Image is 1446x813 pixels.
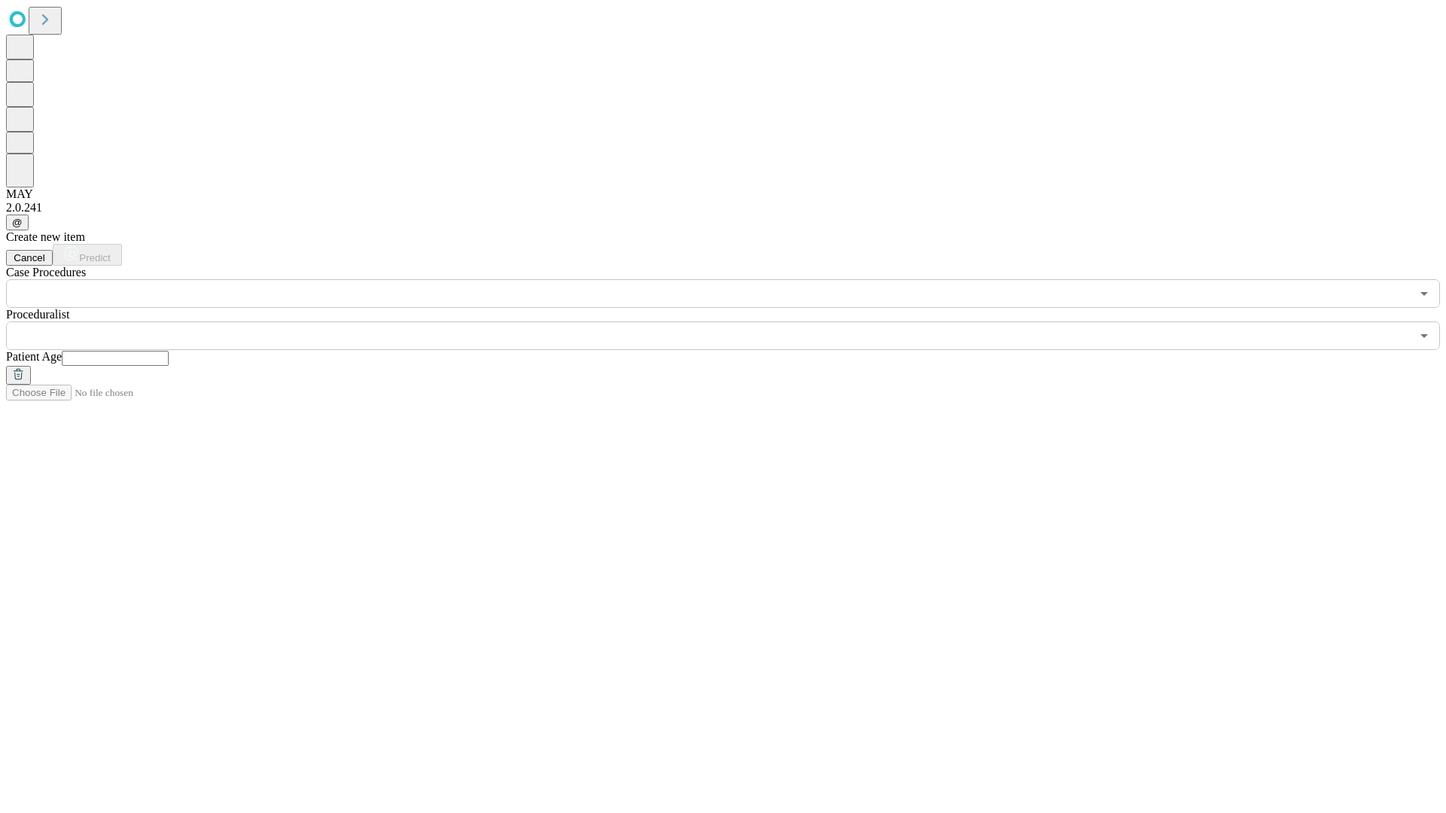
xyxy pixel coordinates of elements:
[14,252,45,263] span: Cancel
[6,308,69,321] span: Proceduralist
[1414,283,1435,304] button: Open
[12,217,23,228] span: @
[6,250,53,266] button: Cancel
[6,230,85,243] span: Create new item
[6,187,1440,201] div: MAY
[6,266,86,279] span: Scheduled Procedure
[1414,325,1435,346] button: Open
[6,350,62,363] span: Patient Age
[79,252,110,263] span: Predict
[6,215,29,230] button: @
[6,201,1440,215] div: 2.0.241
[53,244,122,266] button: Predict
